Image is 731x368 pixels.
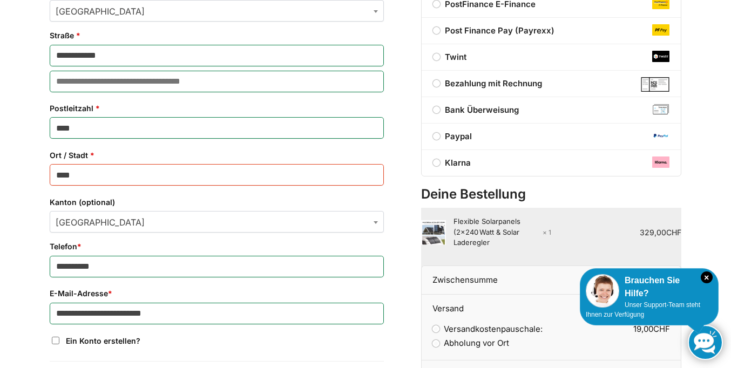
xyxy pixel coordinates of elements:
label: Postleitzahl [50,103,384,114]
label: Post Finance Pay (Payrexx) [422,24,681,37]
th: Versand [421,295,681,315]
h3: Deine Bestellung [421,185,681,204]
label: E-Mail-Adresse [50,288,384,299]
label: Telefon [50,241,384,253]
img: bank-transfer [652,104,669,115]
span: CHF [666,228,681,237]
label: Ort / Stadt [50,149,384,161]
span: Kanton [50,211,384,233]
img: twint [652,51,669,62]
label: Paypal [422,130,681,143]
bdi: 19,00 [633,324,670,334]
label: Twint [422,51,681,64]
label: Bank Überweisung [422,104,681,117]
img: Flexible Solar Module für Wohnmobile Camping Balkon [421,220,446,245]
i: Schließen [701,271,713,283]
span: Bern [50,212,383,233]
label: Abholung vor Ort [432,338,509,348]
span: CHF [653,324,670,334]
strong: × 1 [543,228,551,237]
img: paypal [652,130,669,141]
div: Brauchen Sie Hilfe? [586,274,713,300]
span: Unser Support-Team steht Ihnen zur Verfügung [586,301,700,318]
span: Ein Konto erstellen? [66,336,140,345]
bdi: 329,00 [640,228,681,237]
label: Kanton [50,196,384,208]
label: Straße [50,30,384,42]
img: Customer service [586,274,619,308]
label: Versandkostenpauschale: [432,324,543,334]
img: klarna [652,156,669,168]
label: Klarna [422,156,681,169]
img: Bezahlung mit Rechnung [641,77,669,92]
span: Schweiz [50,1,383,22]
label: Bezahlung mit Rechnung [422,77,681,90]
div: Flexible Solarpanels (2×240 Watt & Solar Laderegler [454,216,551,248]
span: (optional) [79,197,115,207]
th: Zwischensumme [421,265,551,295]
input: Ein Konto erstellen? [52,337,59,344]
img: post-finance-pay [652,24,669,36]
